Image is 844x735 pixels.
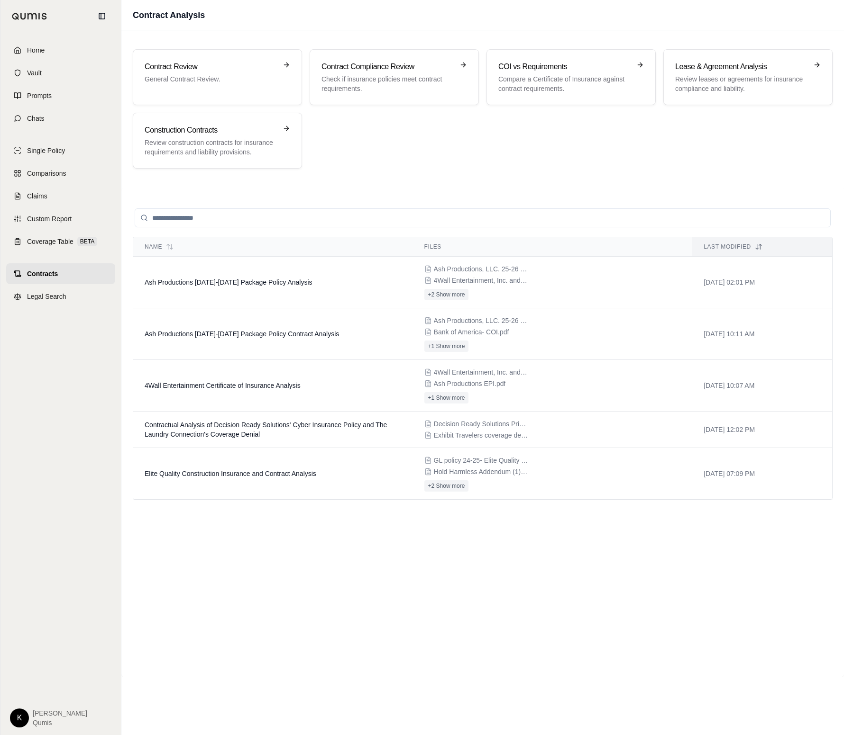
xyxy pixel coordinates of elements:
div: K [10,708,29,727]
button: +1 Show more [424,341,469,352]
p: Check if insurance policies meet contract requirements. [321,74,454,93]
span: Legal Search [27,292,66,301]
h3: Contract Review [145,61,277,72]
p: General Contract Review. [145,74,277,84]
span: Exhibit Travelers coverage denial 7-22-10_1_4.pdf [434,430,529,440]
span: Qumis [33,718,87,727]
button: +2 Show more [424,289,469,300]
a: Contracts [6,263,115,284]
img: Qumis Logo [12,13,47,20]
span: Vault [27,68,42,78]
td: [DATE] 02:01 PM [692,257,832,308]
button: Collapse sidebar [94,9,110,24]
span: Contracts [27,269,58,278]
div: Name [145,243,402,251]
h3: Lease & Agreement Analysis [675,61,807,72]
span: Bank of America- COI.pdf [434,327,509,337]
a: Home [6,40,115,61]
span: BETA [77,237,97,246]
td: [DATE] 10:07 AM [692,360,832,412]
td: [DATE] 12:02 PM [692,412,832,448]
p: Review leases or agreements for insurance compliance and liability. [675,74,807,93]
span: Coverage Table [27,237,73,246]
span: 4Wall Entertainment, Inc. and Affiliated Companies Certificate.pdf [434,367,529,377]
a: Legal Search [6,286,115,307]
a: Vault [6,63,115,83]
p: Review construction contracts for insurance requirements and liability provisions. [145,138,277,157]
a: Chats [6,108,115,129]
span: Contractual Analysis of Decision Ready Solutions' Cyber Insurance Policy and The Laundry Connecti... [145,421,387,438]
span: Ash Productions 2025-2026 Package Policy Contract Analysis [145,330,339,338]
span: Decision Ready Solutions Primary Quote (1).pdf [434,419,529,429]
span: 4Wall Entertainment Certificate of Insurance Analysis [145,382,301,389]
span: Claims [27,191,47,201]
span: Ash Productions, LLC. 25-26 PKG policy (1).PDF [434,316,529,325]
span: Comparisons [27,169,66,178]
span: Ash Productions EPI.pdf [434,379,506,388]
a: Prompts [6,85,115,106]
h3: Contract Compliance Review [321,61,454,72]
h3: Construction Contracts [145,125,277,136]
a: Coverage TableBETA [6,231,115,252]
a: Comparisons [6,163,115,184]
span: 4Wall Entertainment, Inc. and Affiliated Companies Certificate.pdf [434,276,529,285]
span: Ash Productions, LLC. 25-26 PKG policy (1).PDF [434,264,529,274]
span: Ash Productions 2025-2026 Package Policy Analysis [145,278,312,286]
button: +1 Show more [424,392,469,403]
p: Compare a Certificate of Insurance against contract requirements. [498,74,631,93]
span: Elite Quality Construction Insurance and Contract Analysis [145,470,316,477]
span: Prompts [27,91,52,100]
td: [DATE] 10:11 AM [692,308,832,360]
a: Custom Report [6,208,115,229]
div: Last modified [704,243,821,251]
span: Custom Report [27,214,72,224]
span: [PERSON_NAME] [33,708,87,718]
button: +2 Show more [424,480,469,492]
span: Home [27,45,45,55]
span: Hold Harmless Addendum (1) (1).pdf [434,467,529,476]
th: Files [413,237,693,257]
td: [DATE] 07:09 PM [692,448,832,500]
h1: Contract Analysis [133,9,205,22]
span: Chats [27,114,45,123]
span: Single Policy [27,146,65,155]
a: Claims [6,186,115,206]
a: Single Policy [6,140,115,161]
h3: COI vs Requirements [498,61,631,72]
span: GL policy 24-25- Elite Quality Construction & Contracting Corp (1) (1) (1).pdf [434,456,529,465]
